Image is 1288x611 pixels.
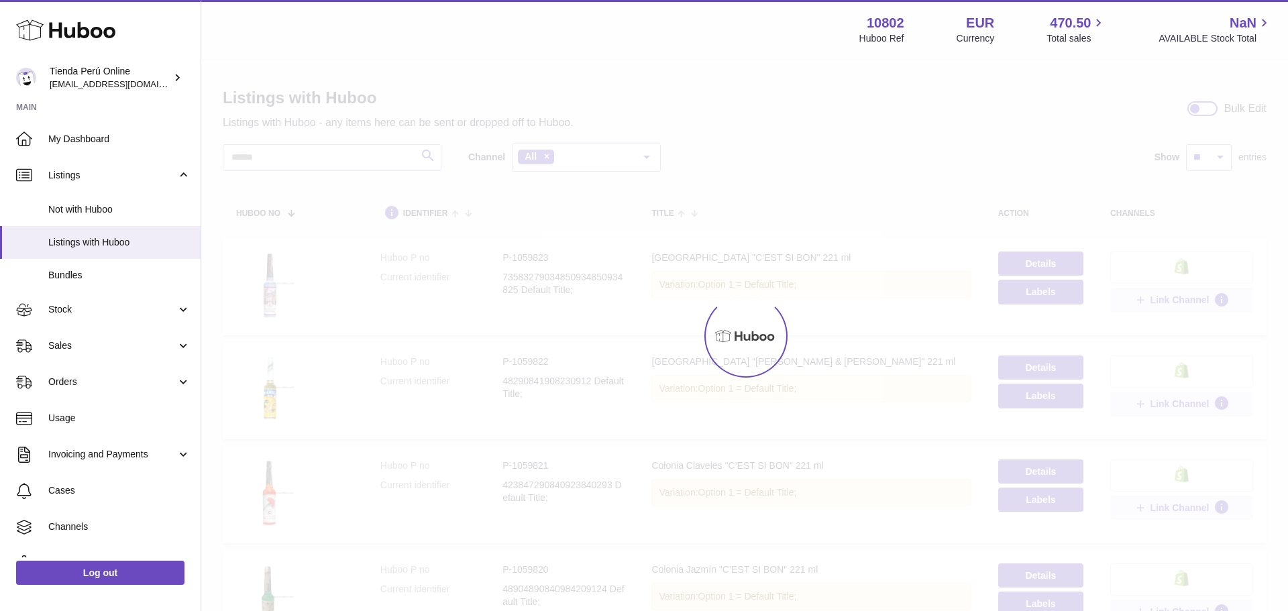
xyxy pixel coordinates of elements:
strong: 10802 [867,14,904,32]
img: internalAdmin-10802@internal.huboo.com [16,68,36,88]
span: AVAILABLE Stock Total [1159,32,1272,45]
a: Log out [16,561,184,585]
span: Sales [48,339,176,352]
span: 470.50 [1050,14,1091,32]
span: Total sales [1046,32,1106,45]
a: NaN AVAILABLE Stock Total [1159,14,1272,45]
span: Listings [48,169,176,182]
span: Channels [48,520,191,533]
span: Invoicing and Payments [48,448,176,461]
span: Orders [48,376,176,388]
span: Not with Huboo [48,203,191,216]
span: Cases [48,484,191,497]
span: Bundles [48,269,191,282]
span: Usage [48,412,191,425]
div: Currency [957,32,995,45]
div: Huboo Ref [859,32,904,45]
span: Listings with Huboo [48,236,191,249]
span: My Dashboard [48,133,191,146]
span: NaN [1230,14,1256,32]
a: 470.50 Total sales [1046,14,1106,45]
div: Tienda Perú Online [50,65,170,91]
span: [EMAIL_ADDRESS][DOMAIN_NAME] [50,78,197,89]
span: Stock [48,303,176,316]
span: Settings [48,557,191,569]
strong: EUR [966,14,994,32]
